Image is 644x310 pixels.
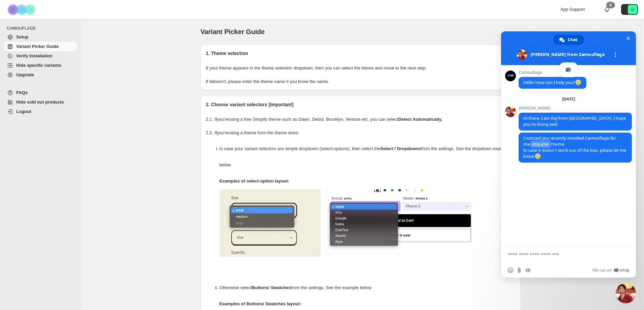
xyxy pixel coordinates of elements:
[4,107,77,116] a: Logout
[621,4,638,15] button: Avatar with initials G
[219,301,301,306] strong: Examples of Buttons/ Swatches layout:
[592,267,612,273] span: We run on
[16,44,59,49] span: Variant Picker Guide
[206,65,516,72] p: If your theme appears in the theme selection dropdown, then you can select the theme and move to ...
[631,7,634,11] text: G
[508,267,513,273] span: Insert an emoji
[201,28,265,35] span: Variant Picker Guide
[625,35,632,42] span: Close chat
[562,64,575,76] a: email
[219,280,516,296] p: Otherwise select from the settings. See the example below
[398,117,442,122] strong: Detect Automatically.
[508,252,614,258] textarea: Compose your message...
[525,267,531,273] span: Audio message
[616,283,636,303] div: Close chat
[5,0,39,19] img: Camouflage
[16,100,64,105] span: Hide sold out products
[523,80,582,85] span: Hello! How can I help you?
[553,35,584,45] div: Chat
[4,42,77,51] a: Variant Picker Guide
[219,141,516,173] p: In case your variant selectors are simple dropdown (select-options), then select the from the set...
[16,72,34,77] span: Upgrade
[560,7,585,12] span: App Support
[16,34,28,39] span: Setup
[517,267,522,273] span: Send a file
[606,2,615,8] div: 0
[4,51,77,61] a: Verify Installation
[206,101,516,108] h2: 2. Choose variant selectors [Important]
[206,78,516,85] p: If it doesn't , please enter the theme name if you know the name.
[219,178,289,184] strong: Examples of select-option layout:
[523,135,626,159] span: I noticed you recently installed Camouflage for the theme. In case it doesn't work out of the box...
[7,26,78,31] span: CAMOUFLAGE
[4,97,77,107] a: Hide sold out products
[628,5,637,14] span: Avatar with initials G
[16,63,61,68] span: Hide specific variants
[206,116,516,123] p: 2.1. If you're using a free Shopify theme such as Dawn, Debut, Brooklyn, Venture etc, you can select
[16,53,53,58] span: Verify Installation
[4,88,77,97] a: FAQs
[380,146,421,151] strong: Select / Dropdowns
[592,267,629,273] a: We run onCrisp
[16,109,31,114] span: Logout
[219,189,321,257] img: camouflage-select-options
[4,32,77,42] a: Setup
[568,35,577,45] span: Chat
[324,189,476,257] img: camouflage-select-options-2
[16,90,28,95] span: FAQs
[519,106,632,111] span: [PERSON_NAME]
[523,115,626,127] span: Hi there, I am Raj from [GEOGRAPHIC_DATA]. I hope you're doing well
[604,6,610,13] a: 0
[530,141,551,148] span: Impulse
[519,70,586,75] span: Camouflage
[611,50,620,59] div: More channels
[619,267,629,273] span: Crisp
[562,97,575,101] div: [DATE]
[206,130,516,136] p: 2.2. If you're using a theme from the theme store:
[4,70,77,80] a: Upgrade
[252,285,291,290] strong: Buttons/ Swatches
[206,50,516,57] h2: 1. Theme selection
[4,61,77,70] a: Hide specific variants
